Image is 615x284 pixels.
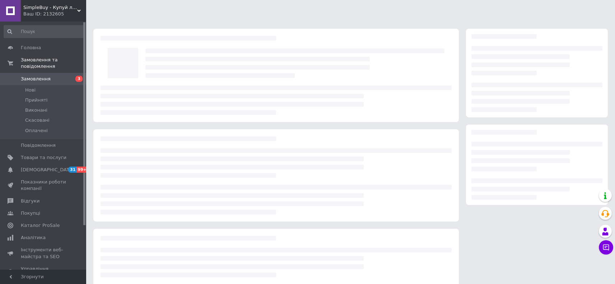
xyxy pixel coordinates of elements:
[21,154,66,161] span: Товари та послуги
[21,167,74,173] span: [DEMOGRAPHIC_DATA]
[21,179,66,192] span: Показники роботи компанії
[25,117,50,124] span: Скасовані
[68,167,76,173] span: 31
[25,97,47,103] span: Прийняті
[21,76,51,82] span: Замовлення
[21,45,41,51] span: Головна
[75,76,83,82] span: 3
[25,127,48,134] span: Оплачені
[4,25,85,38] input: Пошук
[599,240,613,255] button: Чат з покупцем
[21,210,40,217] span: Покупці
[76,167,88,173] span: 99+
[25,107,47,113] span: Виконані
[21,142,56,149] span: Повідомлення
[21,234,46,241] span: Аналітика
[21,198,39,204] span: Відгуки
[21,247,66,260] span: Інструменти веб-майстра та SEO
[21,266,66,279] span: Управління сайтом
[23,4,77,11] span: SimpleBuy - Купуй легко!
[21,222,60,229] span: Каталог ProSale
[25,87,36,93] span: Нові
[21,57,86,70] span: Замовлення та повідомлення
[23,11,86,17] div: Ваш ID: 2132605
